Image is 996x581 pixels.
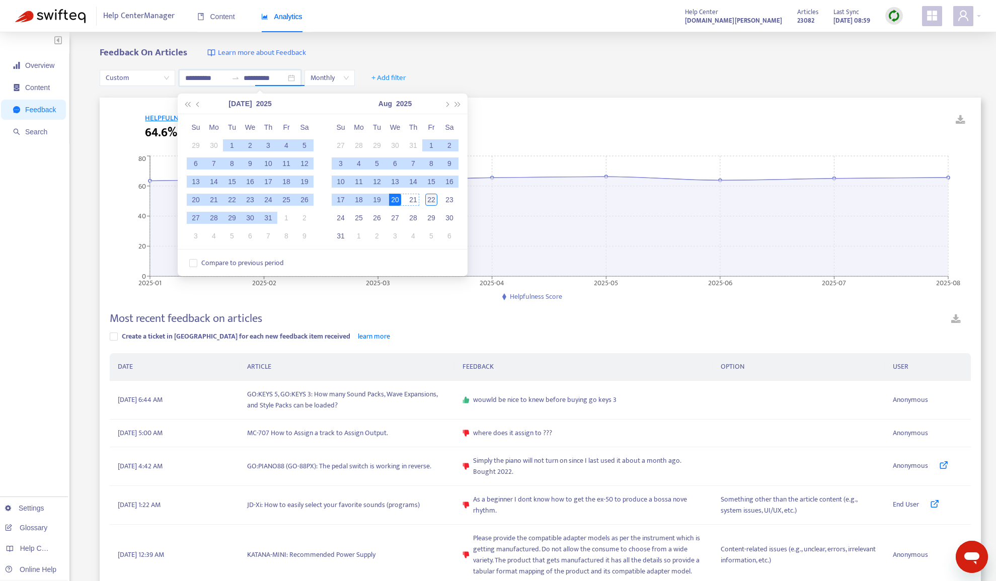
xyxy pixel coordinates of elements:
div: 5 [425,230,437,242]
td: 2025-07-23 [241,191,259,209]
span: As a beginner I dont know how to get the ex-50 to produce a bossa nove rhythm. [473,494,705,516]
div: 22 [425,194,437,206]
td: 2025-08-02 [295,209,314,227]
td: 2025-08-11 [350,173,368,191]
div: 26 [371,212,383,224]
div: 24 [335,212,347,224]
a: [DOMAIN_NAME][PERSON_NAME] [685,15,782,26]
div: 23 [244,194,256,206]
td: 2025-08-20 [386,191,404,209]
span: Simply the piano will not turn on since I last used it about a month ago. Bought 2022. [473,455,705,477]
div: 13 [389,176,401,188]
span: + Add filter [371,72,406,84]
div: 7 [262,230,274,242]
div: 13 [190,176,202,188]
button: + Add filter [364,70,414,86]
span: Content [25,84,50,92]
td: 2025-07-28 [205,209,223,227]
td: 2025-07-31 [404,136,422,154]
div: 10 [335,176,347,188]
th: Mo [205,118,223,136]
div: 9 [298,230,311,242]
td: 2025-09-01 [350,227,368,245]
th: We [386,118,404,136]
div: 21 [407,194,419,206]
th: We [241,118,259,136]
div: 27 [190,212,202,224]
th: Sa [440,118,458,136]
button: 2025 [256,94,272,114]
span: Create a ticket in [GEOGRAPHIC_DATA] for each new feedback item received [122,330,350,342]
div: 28 [353,139,365,151]
div: 19 [298,176,311,188]
td: 2025-07-27 [332,136,350,154]
span: container [13,84,20,91]
div: 1 [425,139,437,151]
td: 2025-08-30 [440,209,458,227]
span: to [232,74,240,82]
div: 2 [371,230,383,242]
span: dislike [463,463,470,470]
div: 30 [244,212,256,224]
div: 18 [280,176,292,188]
a: Settings [5,504,44,512]
span: Helpfulness Score [510,291,562,302]
td: 2025-08-27 [386,209,404,227]
td: 2025-07-19 [295,173,314,191]
div: 29 [371,139,383,151]
td: 2025-07-12 [295,154,314,173]
span: Articles [797,7,818,18]
a: Glossary [5,524,47,532]
span: Something other than the article content (e.g., system issues, UI/UX, etc.) [721,494,877,516]
div: 11 [353,176,365,188]
div: 15 [226,176,238,188]
span: appstore [926,10,938,22]
div: 19 [371,194,383,206]
td: 2025-07-30 [386,136,404,154]
span: [DATE] 12:39 AM [118,549,164,560]
td: 2025-09-02 [368,227,386,245]
th: Fr [422,118,440,136]
a: Learn more about Feedback [207,47,306,59]
button: Aug [378,94,392,114]
div: 1 [353,230,365,242]
span: message [13,106,20,113]
iframe: メッセージングウィンドウを開くボタン [956,541,988,573]
span: Overview [25,61,54,69]
div: 6 [443,230,455,242]
div: 14 [208,176,220,188]
div: 30 [443,212,455,224]
span: Help Center [685,7,718,18]
td: 2025-08-07 [259,227,277,245]
span: Custom [106,70,169,86]
td: 2025-06-30 [205,136,223,154]
span: area-chart [261,13,268,20]
td: 2025-08-03 [332,154,350,173]
td: 2025-08-05 [223,227,241,245]
td: 2025-08-09 [295,227,314,245]
tspan: 2025-01 [138,277,162,288]
td: 2025-08-08 [422,154,440,173]
div: 30 [208,139,220,151]
td: 2025-08-24 [332,209,350,227]
td: 2025-07-08 [223,154,241,173]
div: 25 [280,194,292,206]
span: dislike [463,502,470,509]
div: 22 [226,194,238,206]
td: 2025-08-26 [368,209,386,227]
th: Su [332,118,350,136]
tspan: 20 [138,240,146,252]
td: GO:PIANO88 (GO-88PX): The pedal switch is working in reverse. [239,447,454,486]
span: like [463,396,470,403]
span: [DATE] 1:22 AM [118,500,161,511]
div: 26 [298,194,311,206]
td: 2025-07-05 [295,136,314,154]
span: Content-related issues (e.g., unclear, errors, irrelevant information, etc.) [721,544,877,566]
div: 25 [353,212,365,224]
td: 2025-07-13 [187,173,205,191]
div: 5 [298,139,311,151]
div: 9 [244,157,256,170]
th: Mo [350,118,368,136]
div: 12 [298,157,311,170]
td: 2025-07-06 [187,154,205,173]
